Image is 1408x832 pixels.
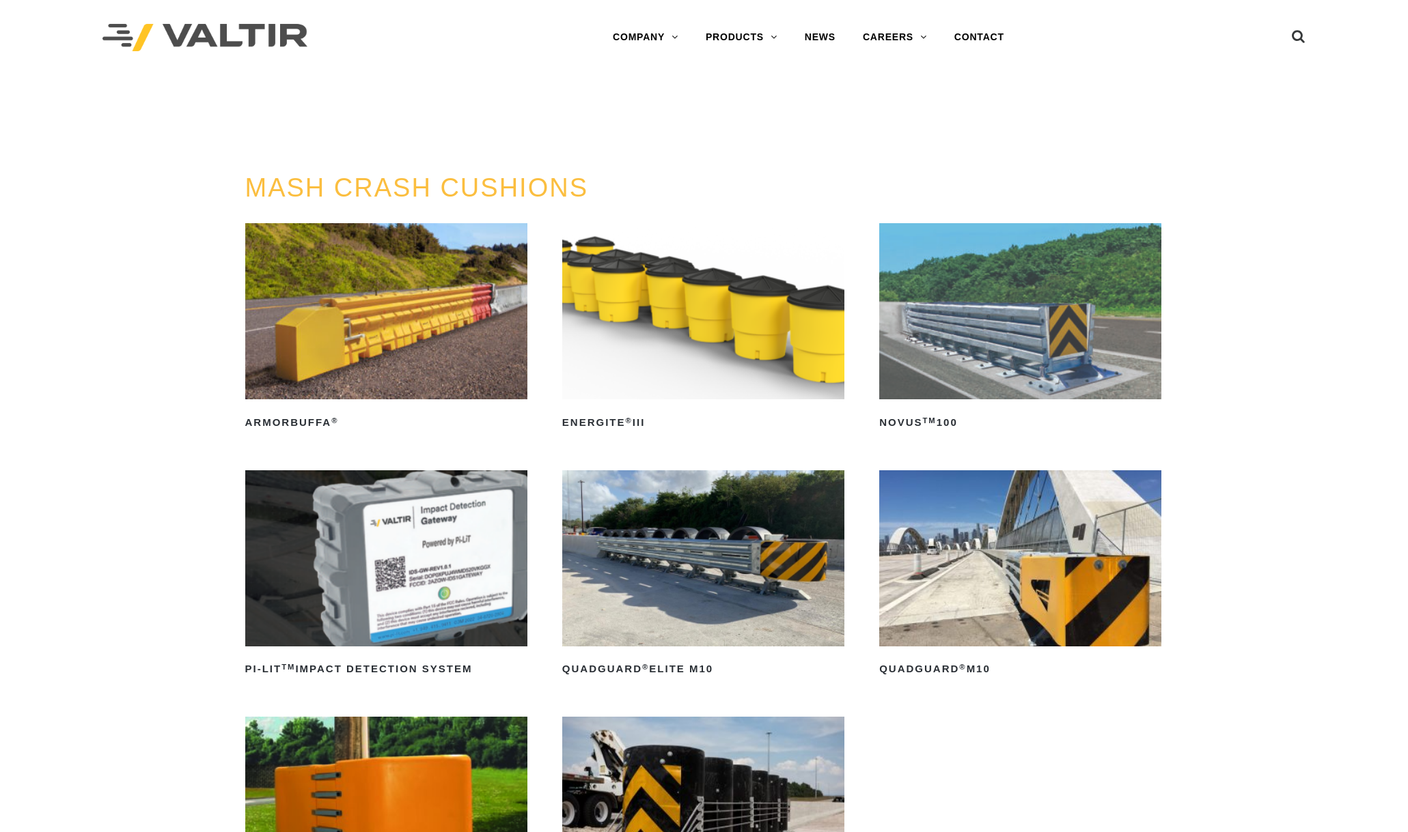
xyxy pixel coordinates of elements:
h2: ENERGITE III [562,412,844,433]
sup: ® [331,416,338,425]
a: CONTACT [941,24,1018,51]
sup: TM [923,416,937,425]
a: ArmorBuffa® [245,223,527,433]
h2: NOVUS 100 [879,412,1161,433]
a: QuadGuard®Elite M10 [562,470,844,680]
a: PI-LITTMImpact Detection System [245,470,527,680]
sup: TM [281,663,295,671]
img: Valtir [102,24,307,52]
a: ENERGITE®III [562,223,844,433]
sup: ® [642,663,649,671]
a: PRODUCTS [692,24,791,51]
a: MASH CRASH CUSHIONS [245,173,589,202]
a: NEWS [791,24,849,51]
h2: PI-LIT Impact Detection System [245,659,527,680]
a: NOVUSTM100 [879,223,1161,433]
h2: QuadGuard Elite M10 [562,659,844,680]
a: CAREERS [849,24,941,51]
h2: QuadGuard M10 [879,659,1161,680]
sup: ® [959,663,966,671]
sup: ® [626,416,633,425]
a: QuadGuard®M10 [879,470,1161,680]
a: COMPANY [599,24,692,51]
h2: ArmorBuffa [245,412,527,433]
